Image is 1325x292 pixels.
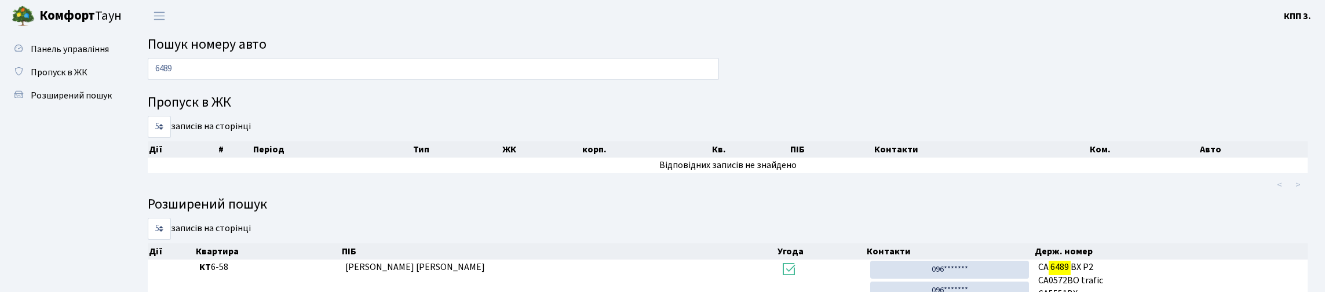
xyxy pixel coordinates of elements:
[39,6,122,26] span: Таун
[6,84,122,107] a: Розширений пошук
[345,261,485,273] span: [PERSON_NAME] [PERSON_NAME]
[6,61,122,84] a: Пропуск в ЖК
[148,243,195,260] th: Дії
[195,243,341,260] th: Квартира
[1034,243,1308,260] th: Держ. номер
[217,141,252,158] th: #
[776,243,866,260] th: Угода
[1049,259,1071,275] mark: 6489
[252,141,412,158] th: Період
[148,196,1308,213] h4: Розширений пошук
[31,43,109,56] span: Панель управління
[711,141,789,158] th: Кв.
[873,141,1089,158] th: Контакти
[39,6,95,25] b: Комфорт
[1199,141,1308,158] th: Авто
[199,261,336,274] span: 6-58
[148,218,251,240] label: записів на сторінці
[148,218,171,240] select: записів на сторінці
[501,141,582,158] th: ЖК
[6,38,122,61] a: Панель управління
[148,94,1308,111] h4: Пропуск в ЖК
[866,243,1034,260] th: Контакти
[148,116,171,138] select: записів на сторінці
[148,34,267,54] span: Пошук номеру авто
[1284,9,1311,23] a: КПП 3.
[31,89,112,102] span: Розширений пошук
[12,5,35,28] img: logo.png
[341,243,776,260] th: ПІБ
[199,261,211,273] b: КТ
[148,58,719,80] input: Пошук
[148,158,1308,173] td: Відповідних записів не знайдено
[148,116,251,138] label: записів на сторінці
[145,6,174,25] button: Переключити навігацію
[31,66,87,79] span: Пропуск в ЖК
[581,141,711,158] th: корп.
[412,141,501,158] th: Тип
[148,141,217,158] th: Дії
[1284,10,1311,23] b: КПП 3.
[789,141,873,158] th: ПІБ
[1089,141,1199,158] th: Ком.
